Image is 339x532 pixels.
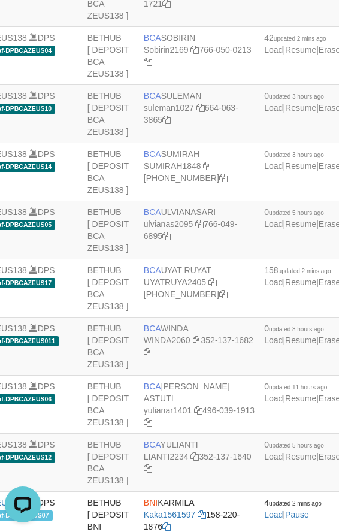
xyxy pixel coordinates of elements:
span: BCA [144,265,161,275]
a: Copy LIANTI2234 to clipboard [190,452,199,461]
a: Copy Sobirin2169 to clipboard [190,45,199,55]
span: BCA [144,440,161,449]
span: BCA [144,33,161,43]
td: ULVIANASARI 766-049-6895 [139,201,259,259]
a: Load [264,335,283,345]
a: Sobirin2169 [144,45,189,55]
span: updated 2 mins ago [274,35,326,42]
span: updated 11 hours ago [269,384,327,391]
a: Load [264,452,283,461]
td: YULIANTI 352-137-1640 [139,434,259,492]
a: suleman1027 [144,103,194,113]
span: updated 5 hours ago [269,210,324,216]
td: SOBIRIN 766-050-0213 [139,27,259,85]
td: BETHUB [ DEPOSIT BCA ZEUS138 ] [83,376,139,434]
a: Load [264,510,283,519]
td: UYAT RUYAT [PHONE_NUMBER] [139,259,259,318]
span: BCA [144,207,161,217]
a: Copy 8692458906 to clipboard [219,173,228,183]
a: ulvianas2095 [144,219,193,229]
a: Load [264,45,283,55]
span: updated 2 mins ago [279,268,331,274]
a: Load [264,277,283,287]
a: Copy yulianar1401 to clipboard [194,406,202,415]
a: Copy 7660496895 to clipboard [162,231,171,241]
button: Open LiveChat chat widget [5,5,41,41]
span: 0 [264,91,324,101]
span: 0 [264,207,324,217]
span: | [264,498,322,519]
td: [PERSON_NAME] ASTUTI 496-039-1913 [139,376,259,434]
span: BCA [144,382,161,391]
a: Resume [285,219,316,229]
a: Load [264,161,283,171]
a: Resume [285,45,316,55]
span: updated 3 hours ago [269,152,324,158]
a: Resume [285,394,316,403]
a: Load [264,219,283,229]
td: SULEMAN 664-063-3865 [139,85,259,143]
td: BETHUB [ DEPOSIT BCA ZEUS138 ] [83,85,139,143]
a: Copy Kaka1561597 to clipboard [198,510,206,519]
a: Load [264,103,283,113]
span: BNI [144,498,158,507]
a: Pause [285,510,309,519]
a: Copy 4960391913 to clipboard [144,418,152,427]
span: 0 [264,324,324,333]
a: Copy WINDA2060 to clipboard [193,335,201,345]
td: BETHUB [ DEPOSIT BCA ZEUS138 ] [83,259,139,318]
a: Copy 4062304107 to clipboard [219,289,228,299]
span: BCA [144,149,161,159]
a: Copy 3521371682 to clipboard [144,347,152,357]
a: Load [264,394,283,403]
a: Copy 1582201876 to clipboard [162,522,171,531]
span: 0 [264,440,324,449]
a: UYATRUYA2405 [144,277,206,287]
a: Copy suleman1027 to clipboard [196,103,205,113]
span: 0 [264,382,327,391]
td: BETHUB [ DEPOSIT BCA ZEUS138 ] [83,318,139,376]
a: WINDA2060 [144,335,190,345]
span: updated 8 hours ago [269,326,324,332]
span: 158 [264,265,331,275]
a: Copy UYATRUYA2405 to clipboard [208,277,217,287]
a: SUMIRAH1848 [144,161,201,171]
a: Resume [285,103,316,113]
td: BETHUB [ DEPOSIT BCA ZEUS138 ] [83,143,139,201]
a: Copy 3521371640 to clipboard [144,464,152,473]
a: Resume [285,277,316,287]
span: 42 [264,33,326,43]
td: WINDA 352-137-1682 [139,318,259,376]
a: Resume [285,452,316,461]
a: Resume [285,335,316,345]
span: BCA [144,324,161,333]
span: 4 [264,498,322,507]
a: yulianar1401 [144,406,192,415]
td: BETHUB [ DEPOSIT BCA ZEUS138 ] [83,434,139,492]
span: updated 5 hours ago [269,442,324,449]
span: updated 2 mins ago [269,500,322,507]
a: Copy ulvianas2095 to clipboard [195,219,204,229]
a: LIANTI2234 [144,452,189,461]
a: Copy 6640633865 to clipboard [162,115,171,125]
td: SUMIRAH [PHONE_NUMBER] [139,143,259,201]
span: updated 3 hours ago [269,93,324,100]
span: 0 [264,149,324,159]
td: BETHUB [ DEPOSIT BCA ZEUS138 ] [83,27,139,85]
td: BETHUB [ DEPOSIT BCA ZEUS138 ] [83,201,139,259]
a: Copy SUMIRAH1848 to clipboard [203,161,211,171]
a: Kaka1561597 [144,510,195,519]
a: Copy 7660500213 to clipboard [144,57,152,66]
span: BCA [144,91,161,101]
a: Resume [285,161,316,171]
